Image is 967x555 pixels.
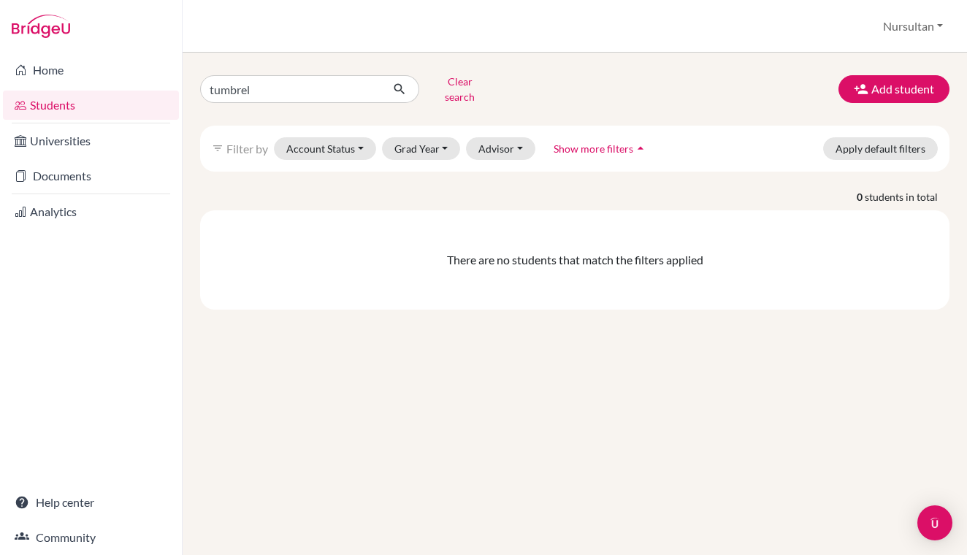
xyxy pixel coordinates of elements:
button: Grad Year [382,137,461,160]
span: Filter by [226,142,268,156]
button: Advisor [466,137,535,160]
a: Universities [3,126,179,156]
div: Open Intercom Messenger [917,505,952,540]
button: Account Status [274,137,376,160]
button: Nursultan [876,12,949,40]
a: Students [3,91,179,120]
i: arrow_drop_up [633,141,648,156]
img: Bridge-U [12,15,70,38]
strong: 0 [857,189,865,204]
a: Analytics [3,197,179,226]
a: Help center [3,488,179,517]
input: Find student by name... [200,75,381,103]
span: Show more filters [554,142,633,155]
div: There are no students that match the filters applied [212,251,938,269]
span: students in total [865,189,949,204]
button: Add student [838,75,949,103]
a: Community [3,523,179,552]
button: Clear search [419,70,500,108]
button: Apply default filters [823,137,938,160]
i: filter_list [212,142,223,154]
button: Show more filtersarrow_drop_up [541,137,660,160]
a: Home [3,55,179,85]
a: Documents [3,161,179,191]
